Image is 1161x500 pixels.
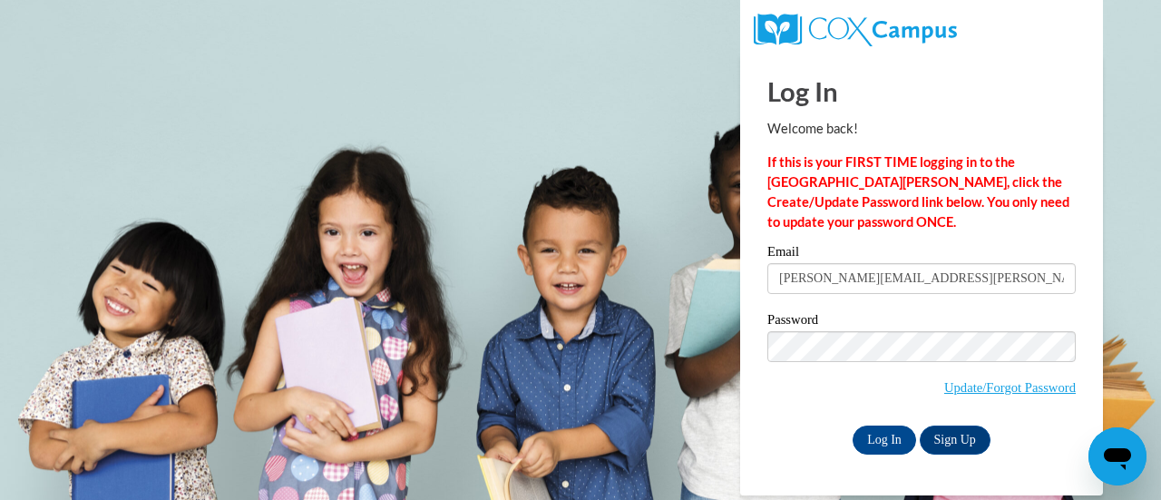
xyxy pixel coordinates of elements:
a: Sign Up [920,426,990,455]
img: COX Campus [754,14,957,46]
a: Update/Forgot Password [944,380,1076,395]
h1: Log In [767,73,1076,110]
p: Welcome back! [767,119,1076,139]
strong: If this is your FIRST TIME logging in to the [GEOGRAPHIC_DATA][PERSON_NAME], click the Create/Upd... [767,154,1069,230]
label: Password [767,313,1076,331]
label: Email [767,245,1076,263]
iframe: Button to launch messaging window [1088,427,1146,485]
input: Log In [853,426,916,455]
